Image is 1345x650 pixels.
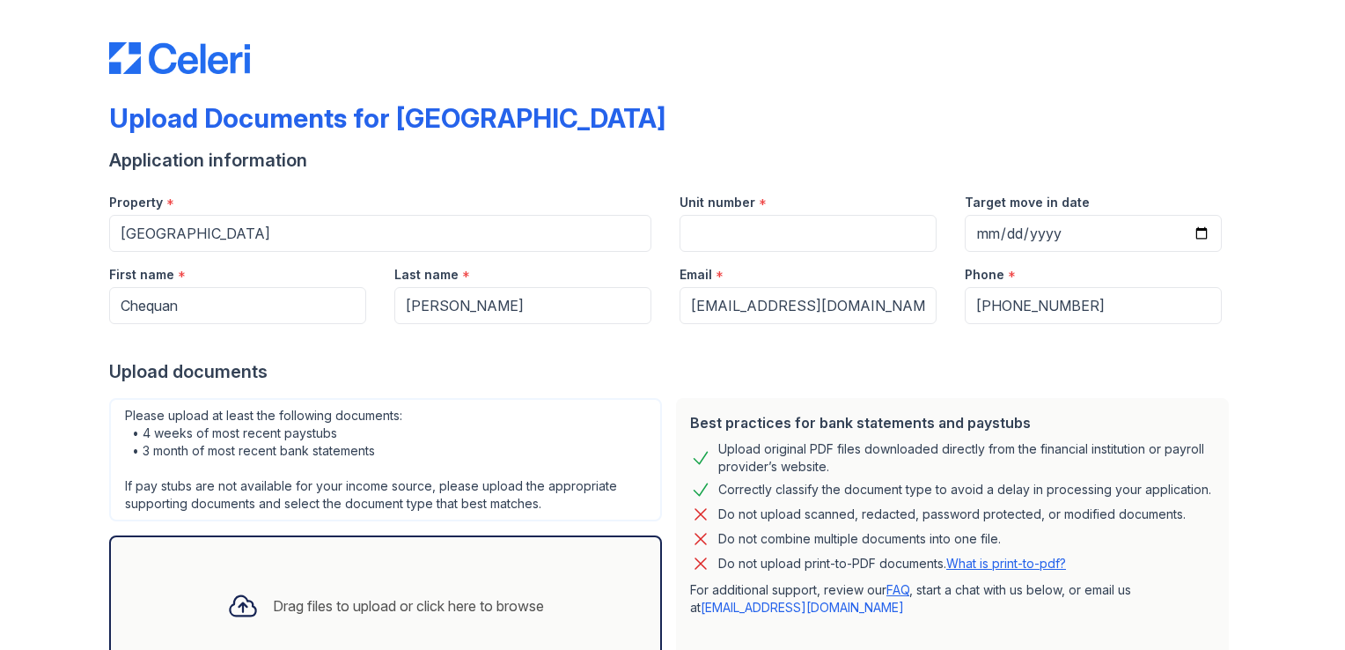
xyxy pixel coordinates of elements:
div: Application information [109,148,1236,173]
div: Best practices for bank statements and paystubs [690,412,1215,433]
div: Correctly classify the document type to avoid a delay in processing your application. [718,479,1211,500]
div: Upload Documents for [GEOGRAPHIC_DATA] [109,102,665,134]
p: For additional support, review our , start a chat with us below, or email us at [690,581,1215,617]
a: FAQ [886,582,909,597]
div: Drag files to upload or click here to browse [273,595,544,617]
div: Upload original PDF files downloaded directly from the financial institution or payroll provider’... [718,440,1215,476]
a: [EMAIL_ADDRESS][DOMAIN_NAME] [701,600,904,615]
label: Phone [965,266,1004,284]
div: Do not combine multiple documents into one file. [718,528,1001,550]
label: Last name [394,266,459,284]
label: Unit number [680,194,755,211]
img: CE_Logo_Blue-a8612792a0a2168367f1c8372b55b34899dd931a85d93a1a3d3e32e68fde9ad4.png [109,42,250,74]
label: First name [109,266,174,284]
a: What is print-to-pdf? [946,556,1066,571]
label: Target move in date [965,194,1090,211]
p: Do not upload print-to-PDF documents. [718,555,1066,572]
label: Email [680,266,712,284]
div: Upload documents [109,359,1236,384]
div: Please upload at least the following documents: • 4 weeks of most recent paystubs • 3 month of mo... [109,398,662,521]
div: Do not upload scanned, redacted, password protected, or modified documents. [718,504,1186,525]
label: Property [109,194,163,211]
